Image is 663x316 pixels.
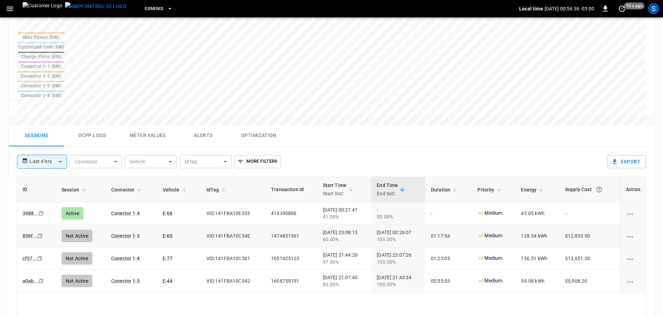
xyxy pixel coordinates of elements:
[323,181,356,198] span: Start TimeStart SoC
[201,270,266,292] td: VID:141FBA10C542
[477,186,503,194] span: Priority
[111,278,140,284] a: Conector 1-3
[323,274,366,288] div: [DATE] 21:07:40
[377,274,420,288] div: [DATE] 21:43:34
[265,270,317,292] td: 1608759191
[323,251,366,265] div: [DATE] 21:44:20
[377,181,398,198] div: End Time
[565,183,614,196] div: Supply Cost
[377,189,398,198] p: End SoC
[17,177,646,292] table: sessions table
[323,281,366,288] div: 83.00%
[120,125,175,147] button: Meter Values
[111,256,140,261] a: Conector 1-4
[17,177,56,202] th: ID
[163,278,173,284] a: E-44
[559,247,620,270] td: $13,651.30
[477,277,502,284] p: Medium
[545,5,594,12] p: [DATE] 00:54:36 -03:00
[626,255,640,262] div: charging session options
[9,125,64,147] button: Sessions
[626,232,640,239] div: charging session options
[377,281,420,288] div: 100.00%
[626,277,640,284] div: charging session options
[163,256,173,261] a: E-77
[515,270,559,292] td: 59.08 kWh
[519,5,543,12] p: Local time
[163,186,189,194] span: Vehicle
[626,210,640,217] div: charging session options
[521,186,546,194] span: Energy
[323,189,347,198] p: Start SoC
[377,181,407,198] span: End TimeEnd SoC
[515,247,559,270] td: 136.51 kWh
[235,155,281,168] button: More Filters
[201,247,266,270] td: VID:141FBA10C561
[624,2,645,9] span: 10 s ago
[323,236,366,243] div: 60.00%
[265,247,317,270] td: 1651425123
[323,181,347,198] div: Start Time
[593,183,605,196] button: The cost of your charging session based on your supply rates
[323,258,366,265] div: 57.00%
[62,275,93,287] div: Not Active
[425,247,472,270] td: 01:23:05
[36,255,43,262] div: copy
[30,155,67,168] div: Last 4 hrs
[616,3,628,14] button: set refresh interval
[175,125,231,147] button: Alerts
[145,5,164,13] span: Geminis
[607,155,646,168] button: Export
[38,277,45,285] div: copy
[62,186,88,194] span: Session
[620,177,646,202] th: Action
[111,186,144,194] span: Connector
[23,2,62,15] img: Customer Logo
[559,270,620,292] td: $5,908.20
[377,251,420,265] div: [DATE] 23:07:26
[62,252,93,265] div: Not Active
[206,186,228,194] span: IdTag
[265,177,317,202] th: Transaction Id
[431,186,459,194] span: Duration
[377,258,420,265] div: 100.00%
[231,125,287,147] button: Optimization
[477,255,502,262] p: Medium
[142,2,175,16] button: Geminis
[377,236,420,243] div: 100.00%
[648,3,659,14] div: profile-icon
[64,125,120,147] button: Ocpp logs
[65,2,126,11] img: ampcontrol.io logo
[425,270,472,292] td: 00:35:53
